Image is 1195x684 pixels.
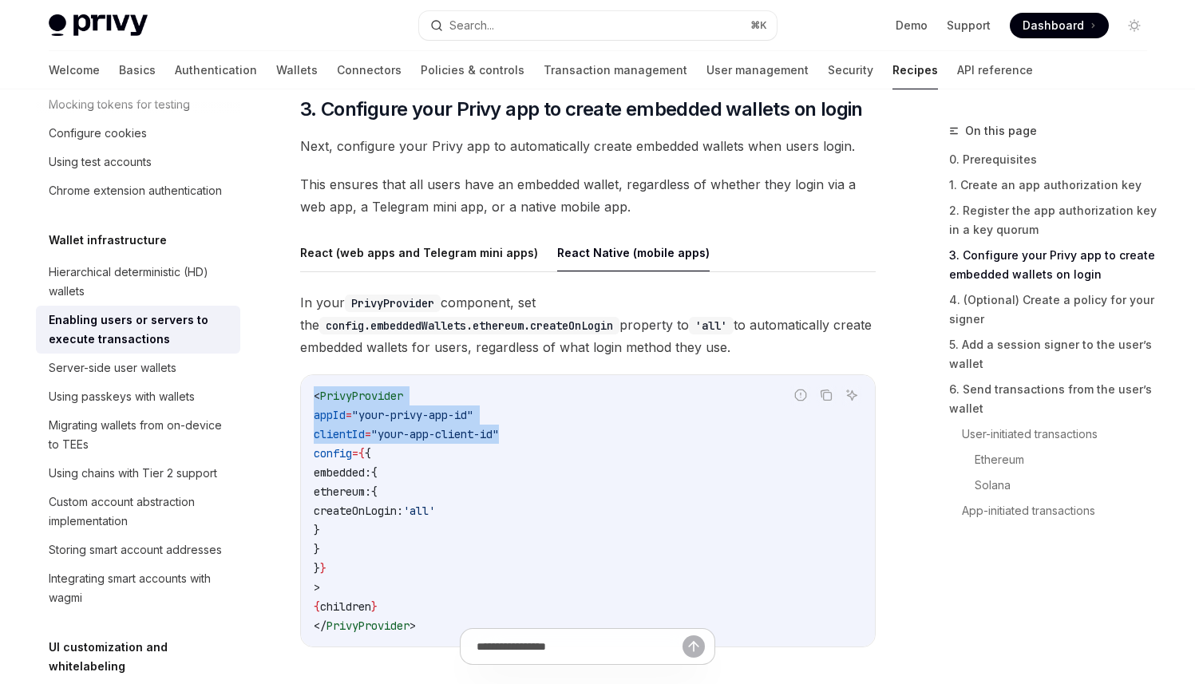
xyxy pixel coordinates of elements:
[49,231,167,250] h5: Wallet infrastructure
[1010,13,1109,38] a: Dashboard
[49,638,240,676] h5: UI customization and whitelabeling
[314,484,371,499] span: ethereum:
[346,408,352,422] span: =
[49,14,148,37] img: light logo
[36,258,240,306] a: Hierarchical deterministic (HD) wallets
[36,411,240,459] a: Migrating wallets from on-device to TEEs
[365,446,371,461] span: {
[358,446,365,461] span: {
[683,635,705,658] button: Send message
[314,619,326,633] span: </
[828,51,873,89] a: Security
[49,569,231,607] div: Integrating smart accounts with wagmi
[300,173,876,218] span: This ensures that all users have an embedded wallet, regardless of whether they login via a web a...
[949,147,1160,172] a: 0. Prerequisites
[790,385,811,405] button: Report incorrect code
[300,291,876,358] span: In your component, set the property to to automatically create embedded wallets for users, regard...
[965,121,1037,140] span: On this page
[706,51,809,89] a: User management
[975,447,1160,472] a: Ethereum
[49,464,217,483] div: Using chains with Tier 2 support
[816,385,837,405] button: Copy the contents from the code block
[949,287,1160,332] a: 4. (Optional) Create a policy for your signer
[49,416,231,454] div: Migrating wallets from on-device to TEEs
[36,354,240,382] a: Server-side user wallets
[49,263,231,301] div: Hierarchical deterministic (HD) wallets
[314,389,320,403] span: <
[49,51,100,89] a: Welcome
[949,332,1160,377] a: 5. Add a session signer to the user’s wallet
[49,181,222,200] div: Chrome extension authentication
[947,18,991,34] a: Support
[314,408,346,422] span: appId
[314,580,320,595] span: >
[314,446,352,461] span: config
[49,540,222,559] div: Storing smart account addresses
[1122,13,1147,38] button: Toggle dark mode
[949,198,1160,243] a: 2. Register the app authorization key in a key quorum
[352,408,473,422] span: "your-privy-app-id"
[544,51,687,89] a: Transaction management
[36,306,240,354] a: Enabling users or servers to execute transactions
[300,234,538,271] button: React (web apps and Telegram mini apps)
[957,51,1033,89] a: API reference
[337,51,402,89] a: Connectors
[410,619,416,633] span: >
[36,488,240,536] a: Custom account abstraction implementation
[49,387,195,406] div: Using passkeys with wallets
[689,317,734,334] code: 'all'
[319,317,619,334] code: config.embeddedWallets.ethereum.createOnLogin
[750,19,767,32] span: ⌘ K
[49,124,147,143] div: Configure cookies
[49,358,176,378] div: Server-side user wallets
[1023,18,1084,34] span: Dashboard
[371,599,378,614] span: }
[36,119,240,148] a: Configure cookies
[371,465,378,480] span: {
[36,176,240,205] a: Chrome extension authentication
[326,619,410,633] span: PrivyProvider
[896,18,928,34] a: Demo
[962,421,1160,447] a: User-initiated transactions
[36,564,240,612] a: Integrating smart accounts with wagmi
[449,16,494,35] div: Search...
[949,172,1160,198] a: 1. Create an app authorization key
[119,51,156,89] a: Basics
[314,465,371,480] span: embedded:
[300,97,863,122] span: 3. Configure your Privy app to create embedded wallets on login
[352,446,358,461] span: =
[345,295,441,312] code: PrivyProvider
[371,427,499,441] span: "your-app-client-id"
[36,148,240,176] a: Using test accounts
[421,51,524,89] a: Policies & controls
[314,427,365,441] span: clientId
[949,243,1160,287] a: 3. Configure your Privy app to create embedded wallets on login
[49,152,152,172] div: Using test accounts
[892,51,938,89] a: Recipes
[841,385,862,405] button: Ask AI
[49,492,231,531] div: Custom account abstraction implementation
[365,427,371,441] span: =
[314,599,320,614] span: {
[314,504,403,518] span: createOnLogin:
[314,561,320,575] span: }
[320,561,326,575] span: }
[962,498,1160,524] a: App-initiated transactions
[403,504,435,518] span: 'all'
[276,51,318,89] a: Wallets
[419,11,777,40] button: Search...⌘K
[320,599,371,614] span: children
[175,51,257,89] a: Authentication
[36,459,240,488] a: Using chains with Tier 2 support
[49,310,231,349] div: Enabling users or servers to execute transactions
[36,382,240,411] a: Using passkeys with wallets
[314,542,320,556] span: }
[300,135,876,157] span: Next, configure your Privy app to automatically create embedded wallets when users login.
[975,472,1160,498] a: Solana
[949,377,1160,421] a: 6. Send transactions from the user’s wallet
[371,484,378,499] span: {
[320,389,403,403] span: PrivyProvider
[314,523,320,537] span: }
[557,234,710,271] button: React Native (mobile apps)
[36,536,240,564] a: Storing smart account addresses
